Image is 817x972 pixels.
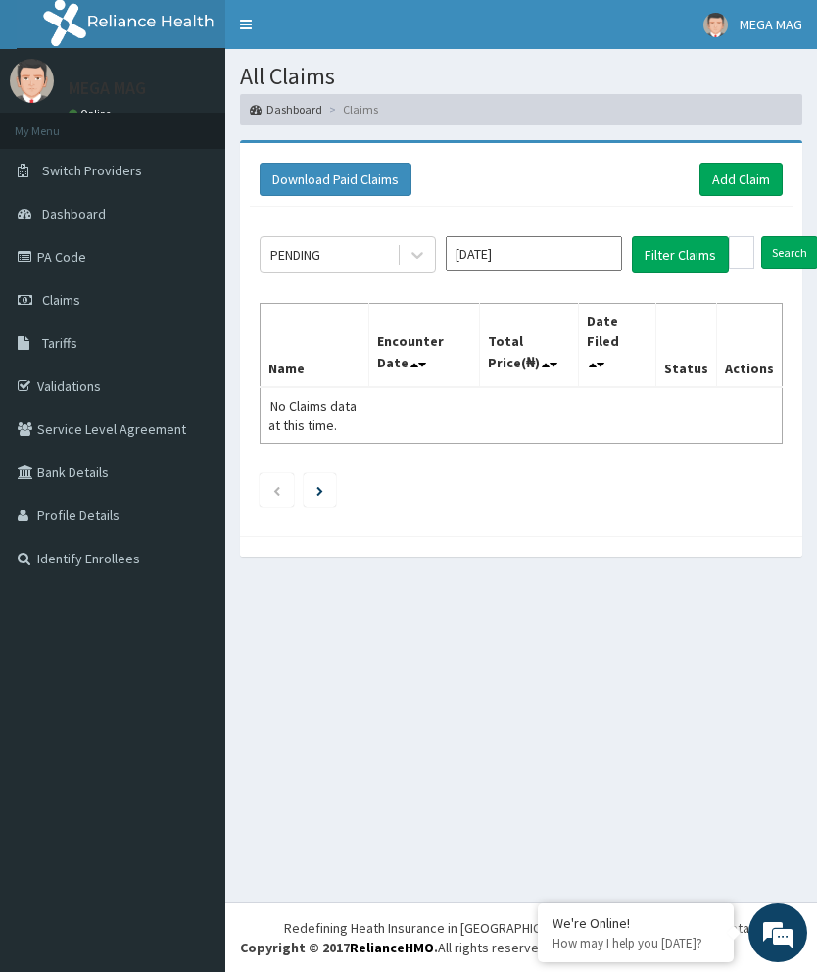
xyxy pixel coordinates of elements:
th: Name [261,303,369,387]
span: No Claims data at this time. [268,397,357,434]
span: Dashboard [42,205,106,222]
div: Redefining Heath Insurance in [GEOGRAPHIC_DATA] using Telemedicine and Data Science! [284,918,802,938]
img: User Image [703,13,728,37]
p: MEGA MAG [69,79,146,97]
span: Switch Providers [42,162,142,179]
a: Dashboard [250,101,322,118]
h1: All Claims [240,64,802,89]
button: Filter Claims [632,236,729,273]
div: PENDING [270,245,320,265]
li: Claims [324,101,378,118]
a: Previous page [272,481,281,499]
footer: All rights reserved. [225,902,817,972]
button: Download Paid Claims [260,163,411,196]
th: Actions [716,303,782,387]
input: Select Month and Year [446,236,622,271]
img: User Image [10,59,54,103]
span: Claims [42,291,80,309]
span: MEGA MAG [740,16,802,33]
p: How may I help you today? [553,935,719,951]
a: Add Claim [699,163,783,196]
th: Total Price(₦) [480,303,579,387]
input: Search by HMO ID [729,236,754,269]
th: Status [655,303,716,387]
th: Encounter Date [368,303,480,387]
strong: Copyright © 2017 . [240,939,438,956]
a: Next page [316,481,323,499]
a: RelianceHMO [350,939,434,956]
a: Online [69,107,116,121]
span: Tariffs [42,334,77,352]
th: Date Filed [579,303,656,387]
div: We're Online! [553,914,719,932]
